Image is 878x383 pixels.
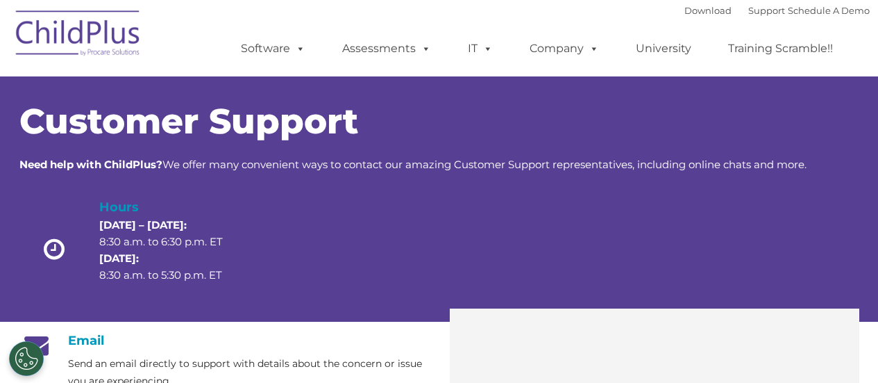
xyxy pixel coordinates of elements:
[328,35,445,63] a: Assessments
[684,5,732,16] a: Download
[516,35,613,63] a: Company
[19,158,162,171] strong: Need help with ChildPlus?
[9,1,148,70] img: ChildPlus by Procare Solutions
[99,197,246,217] h4: Hours
[788,5,870,16] a: Schedule A Demo
[19,100,358,142] span: Customer Support
[622,35,705,63] a: University
[99,218,187,231] strong: [DATE] – [DATE]:
[9,341,44,376] button: Cookies Settings
[684,5,870,16] font: |
[19,333,429,348] h4: Email
[99,252,139,265] strong: [DATE]:
[19,158,807,171] span: We offer many convenient ways to contact our amazing Customer Support representatives, including ...
[454,35,507,63] a: IT
[714,35,847,63] a: Training Scramble!!
[748,5,785,16] a: Support
[227,35,319,63] a: Software
[99,217,246,284] p: 8:30 a.m. to 6:30 p.m. ET 8:30 a.m. to 5:30 p.m. ET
